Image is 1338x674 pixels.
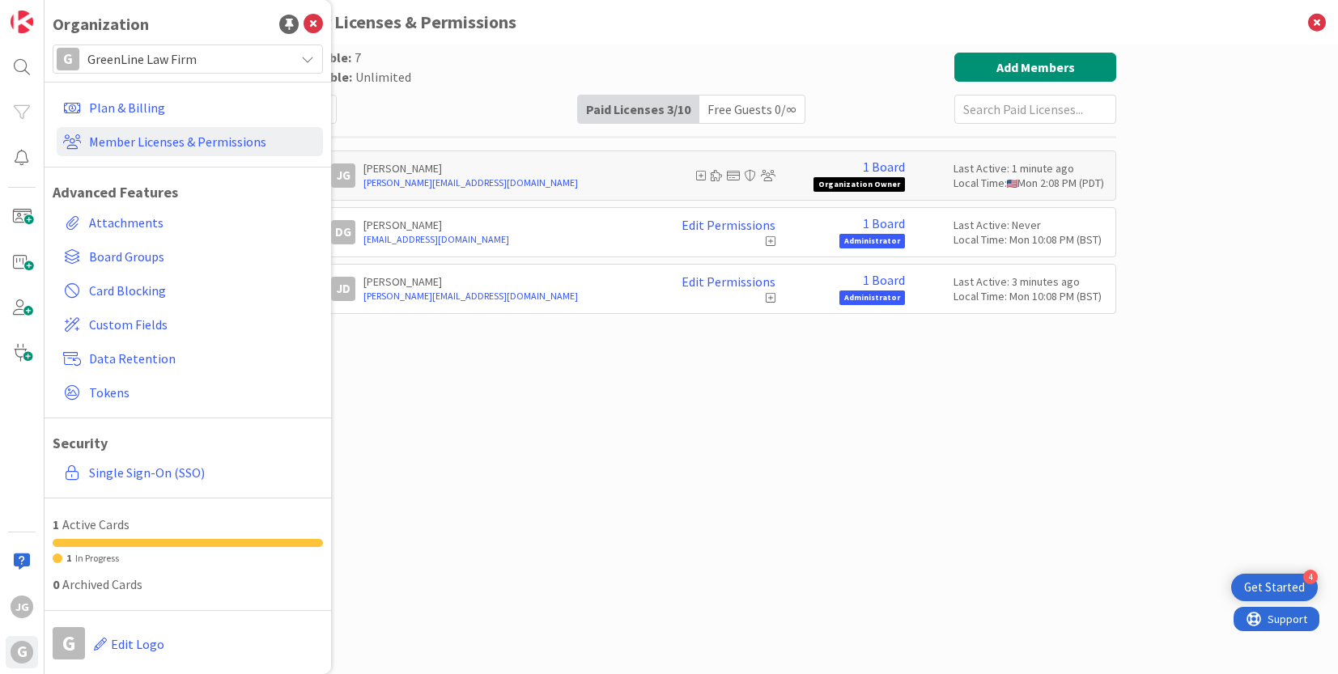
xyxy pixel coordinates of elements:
[34,2,74,22] span: Support
[682,218,775,232] a: Edit Permissions
[66,552,71,564] span: 1
[363,274,646,289] p: [PERSON_NAME]
[954,218,1107,232] div: Last Active: Never
[839,290,905,305] span: Administrator
[1303,570,1318,584] div: 4
[355,49,361,66] span: 7
[53,515,323,534] div: Active Cards
[954,232,1107,247] div: Local Time: Mon 10:08 PM (BST)
[89,349,316,368] span: Data Retention
[53,576,59,592] span: 0
[954,53,1116,82] button: Add Members
[1007,180,1017,188] img: us.png
[699,95,805,123] div: Free Guests 0 / ∞
[331,220,355,244] div: DG
[57,48,79,70] div: G
[954,274,1107,289] div: Last Active: 3 minutes ago
[57,242,323,271] a: Board Groups
[863,159,905,174] a: 1 Board
[53,516,59,532] span: 1
[954,161,1107,176] div: Last Active: 1 minute ago
[93,627,165,661] button: Edit Logo
[53,574,323,594] div: Archived Cards
[111,636,164,652] span: Edit Logo
[1231,574,1318,601] div: Open Get Started checklist, remaining modules: 4
[863,273,905,287] a: 1 Board
[75,552,119,564] span: In Progress
[11,641,33,663] div: G
[57,276,323,305] a: Card Blocking
[53,627,85,659] div: G
[331,163,355,188] div: JG
[57,93,323,122] a: Plan & Billing
[954,289,1107,303] div: Local Time: Mon 10:08 PM (BST)
[89,383,316,402] span: Tokens
[363,289,646,303] a: [PERSON_NAME][EMAIL_ADDRESS][DOMAIN_NAME]
[578,95,699,123] div: Paid Licenses 3 / 10
[53,184,323,201] h1: Advanced Features
[11,596,33,618] div: JG
[57,127,323,156] a: Member Licenses & Permissions
[813,177,905,192] span: Organization Owner
[839,234,905,248] span: Administrator
[363,176,646,190] a: [PERSON_NAME][EMAIL_ADDRESS][DOMAIN_NAME]
[89,281,316,300] span: Card Blocking
[11,11,33,33] img: Visit kanbanzone.com
[57,344,323,373] a: Data Retention
[682,274,775,289] a: Edit Permissions
[363,161,646,176] p: [PERSON_NAME]
[53,434,323,452] h1: Security
[363,232,646,247] a: [EMAIL_ADDRESS][DOMAIN_NAME]
[331,277,355,301] div: JD
[57,378,323,407] a: Tokens
[89,315,316,334] span: Custom Fields
[954,176,1107,190] div: Local Time: Mon 2:08 PM (PDT)
[89,247,316,266] span: Board Groups
[1244,579,1305,596] div: Get Started
[57,310,323,339] a: Custom Fields
[53,12,149,36] div: Organization
[57,208,323,237] a: Attachments
[863,216,905,231] a: 1 Board
[954,95,1116,124] input: Search Paid Licenses...
[57,458,323,487] a: Single Sign-On (SSO)
[363,218,646,232] p: [PERSON_NAME]
[87,48,287,70] span: GreenLine Law Firm
[355,69,411,85] span: Unlimited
